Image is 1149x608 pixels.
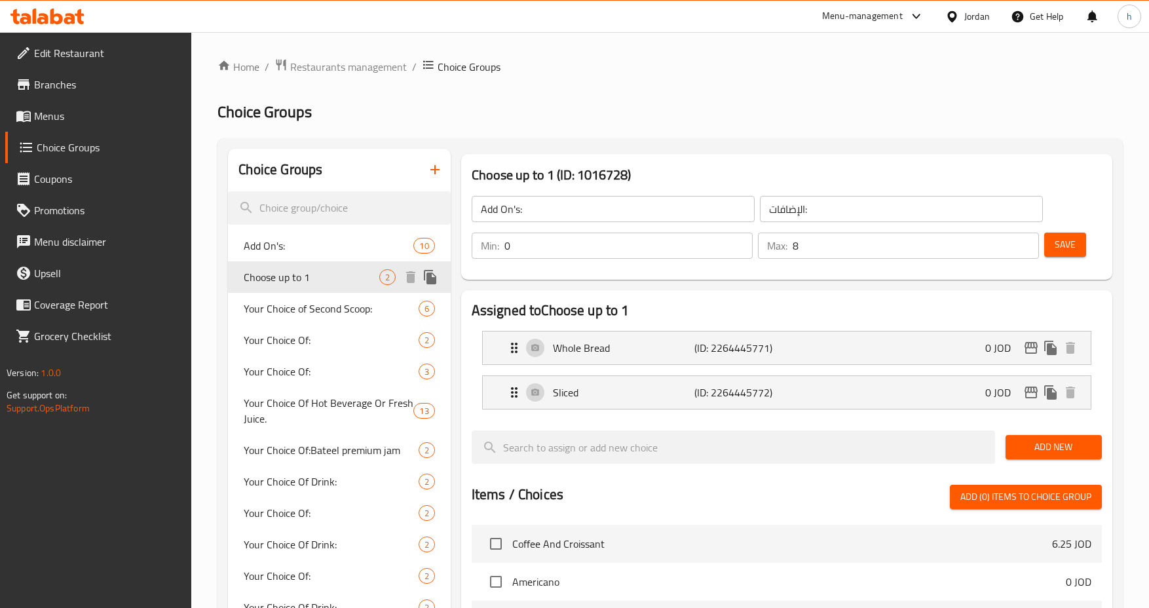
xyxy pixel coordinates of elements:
input: search [472,430,995,464]
p: 0 JOD [985,340,1021,356]
span: 2 [419,539,434,551]
div: Choices [379,269,396,285]
span: Your Choice Of: [244,568,418,584]
button: Add (0) items to choice group [950,485,1102,509]
div: Your Choice Of:3 [228,356,450,387]
input: search [228,191,450,225]
span: Add New [1016,439,1091,455]
p: 0 JOD [1066,574,1091,590]
div: Your Choice Of Hot Beverage Or Fresh Juice.13 [228,387,450,434]
span: Your Choice Of Hot Beverage Or Fresh Juice. [244,395,413,427]
p: Min: [481,238,499,254]
div: Expand [483,332,1091,364]
div: Choices [413,403,434,419]
div: Choices [419,537,435,552]
p: Max: [767,238,787,254]
span: Select choice [482,568,510,596]
div: Your Choice Of:2 [228,324,450,356]
a: Grocery Checklist [5,320,192,352]
li: Expand [472,326,1102,370]
a: Home [217,59,259,75]
div: Choices [419,568,435,584]
button: duplicate [1041,338,1061,358]
button: duplicate [421,267,440,287]
nav: breadcrumb [217,58,1123,75]
span: Your Choice Of: [244,332,418,348]
div: Jordan [964,9,990,24]
span: Grocery Checklist [34,328,181,344]
span: 2 [419,444,434,457]
span: 6 [419,303,434,315]
p: Sliced [553,385,694,400]
h2: Items / Choices [472,485,563,504]
p: (ID: 2264445772) [694,385,789,400]
div: Your Choice Of:2 [228,497,450,529]
p: Whole Bread [553,340,694,356]
span: 2 [380,271,395,284]
span: Menu disclaimer [34,234,181,250]
span: Coupons [34,171,181,187]
div: Choices [419,474,435,489]
button: delete [1061,338,1080,358]
div: Your Choice of Second Scoop:6 [228,293,450,324]
p: 6.25 JOD [1052,536,1091,552]
span: Save [1055,237,1076,253]
div: Expand [483,376,1091,409]
a: Branches [5,69,192,100]
h2: Assigned to Choose up to 1 [472,301,1102,320]
div: Choices [419,364,435,379]
li: / [265,59,269,75]
span: Add (0) items to choice group [960,489,1091,505]
span: Americano [512,574,1066,590]
a: Coverage Report [5,289,192,320]
span: 2 [419,334,434,347]
span: Select choice [482,530,510,558]
span: Menus [34,108,181,124]
button: duplicate [1041,383,1061,402]
button: delete [1061,383,1080,402]
button: Save [1044,233,1086,257]
span: Upsell [34,265,181,281]
a: Coupons [5,163,192,195]
div: Your Choice Of Drink:2 [228,529,450,560]
button: edit [1021,383,1041,402]
span: 2 [419,507,434,520]
button: Add New [1006,435,1102,459]
a: Menu disclaimer [5,226,192,257]
span: h [1127,9,1132,24]
span: Promotions [34,202,181,218]
div: Choose up to 12deleteduplicate [228,261,450,293]
div: Choices [419,332,435,348]
span: Your Choice Of:Bateel premium jam [244,442,418,458]
span: Version: [7,364,39,381]
span: Add On's: [244,238,413,254]
button: edit [1021,338,1041,358]
span: 2 [419,570,434,582]
a: Support.OpsPlatform [7,400,90,417]
div: Your Choice Of:2 [228,560,450,592]
span: Coffee And Croissant [512,536,1052,552]
div: Choices [413,238,434,254]
span: 2 [419,476,434,488]
span: 3 [419,366,434,378]
span: 13 [414,405,434,417]
a: Upsell [5,257,192,289]
span: Choose up to 1 [244,269,379,285]
span: Choice Groups [438,59,500,75]
span: Branches [34,77,181,92]
li: Expand [472,370,1102,415]
span: Your Choice Of: [244,364,418,379]
span: Get support on: [7,387,67,404]
div: Choices [419,442,435,458]
span: Your Choice Of: [244,505,418,521]
a: Restaurants management [274,58,407,75]
div: Menu-management [822,9,903,24]
span: Your Choice of Second Scoop: [244,301,418,316]
div: Choices [419,505,435,521]
span: Your Choice Of Drink: [244,474,418,489]
span: Restaurants management [290,59,407,75]
div: Add On's:10 [228,230,450,261]
p: (ID: 2264445771) [694,340,789,356]
div: Your Choice Of:Bateel premium jam2 [228,434,450,466]
span: Coverage Report [34,297,181,313]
